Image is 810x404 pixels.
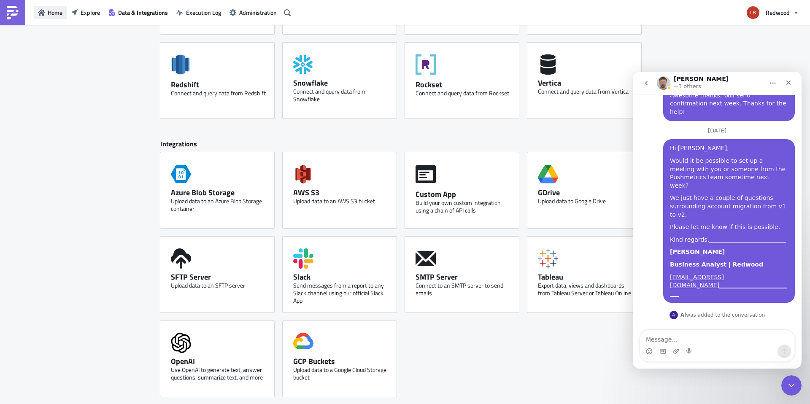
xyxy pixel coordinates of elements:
button: Explore [67,6,104,19]
div: Use OpenAI to generate text, answer questions, summarize text, and more [171,366,268,381]
div: SMTP Server [416,272,513,282]
div: Connect and query data from Snowflake [293,88,390,103]
div: Build your own custom integration using a chain of API calls [416,199,513,214]
span: Azure Storage Blob [171,161,191,188]
span: Data & Integrations [118,8,168,17]
div: SFTP Server [171,272,268,282]
div: Send messages from a report to any Slack channel using our official Slack App [293,282,390,304]
div: Upload data to a Google Cloud Storage bucket [293,366,390,381]
span: Administration [239,8,277,17]
button: Execution Log [172,6,225,19]
div: Custom App [416,189,513,199]
div: Connect and query data from Rockset [416,89,513,97]
div: Tableau [538,272,635,282]
div: Snowflake [293,78,390,88]
div: Upload data to an AWS S3 bucket [293,197,390,205]
div: OpenAI [171,356,268,366]
button: Data & Integrations [104,6,172,19]
div: Export data, views and dashboards from Tableau Server or Tableau Online [538,282,635,297]
div: Redshift [171,80,268,89]
span: Home [48,8,62,17]
button: Home [34,6,67,19]
button: Administration [225,6,281,19]
div: Slack [293,272,390,282]
span: Explore [81,8,100,17]
div: Upload data to an Azure Blob Storage container [171,197,268,213]
div: Upload data to Google Drive [538,197,635,205]
div: Upload data to an SFTP server [171,282,268,289]
img: Avatar [746,5,760,20]
span: Redwood [766,8,790,17]
div: AWS S3 [293,188,390,197]
div: GDrive [538,188,635,197]
img: PushMetrics [6,6,19,19]
div: Rockset [416,80,513,89]
div: Azure Blob Storage [171,188,268,197]
div: Vertica [538,78,635,88]
button: Redwood [742,3,804,22]
iframe: Intercom live chat [781,375,802,396]
span: Execution Log [186,8,221,17]
div: Connect and query data from Vertica [538,88,635,95]
div: Integrations [160,140,650,153]
iframe: Intercom live chat [633,72,802,369]
div: Connect to an SMTP server to send emails [416,282,513,297]
div: GCP Buckets [293,356,390,366]
div: Connect and query data from Redshift [171,89,268,97]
